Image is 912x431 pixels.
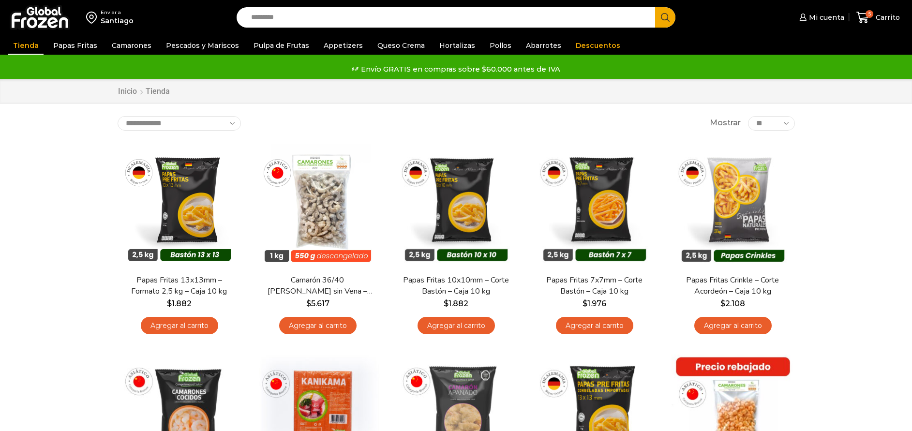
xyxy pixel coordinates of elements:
bdi: 1.976 [583,299,606,308]
bdi: 5.617 [306,299,329,308]
bdi: 1.882 [444,299,468,308]
a: Descuentos [571,36,625,55]
span: $ [720,299,725,308]
a: Hortalizas [434,36,480,55]
a: Papas Fritas 7x7mm – Corte Bastón – Caja 10 kg [538,275,650,297]
a: Camarones [107,36,156,55]
a: Agregar al carrito: “Papas Fritas Crinkle - Corte Acordeón - Caja 10 kg” [694,317,772,335]
span: $ [583,299,587,308]
a: Agregar al carrito: “Papas Fritas 10x10mm - Corte Bastón - Caja 10 kg” [418,317,495,335]
a: Pulpa de Frutas [249,36,314,55]
a: Agregar al carrito: “Papas Fritas 13x13mm - Formato 2,5 kg - Caja 10 kg” [141,317,218,335]
a: Agregar al carrito: “Papas Fritas 7x7mm - Corte Bastón - Caja 10 kg” [556,317,633,335]
a: Pescados y Mariscos [161,36,244,55]
a: 5 Carrito [854,6,902,29]
button: Search button [655,7,675,28]
div: Enviar a [101,9,134,16]
a: Appetizers [319,36,368,55]
span: Mostrar [710,118,741,129]
span: Carrito [873,13,900,22]
a: Queso Crema [373,36,430,55]
div: Santiago [101,16,134,26]
nav: Breadcrumb [118,86,170,97]
bdi: 1.882 [167,299,192,308]
span: $ [306,299,311,308]
span: 5 [866,10,873,18]
a: Abarrotes [521,36,566,55]
span: $ [444,299,449,308]
a: Papas Fritas [48,36,102,55]
a: Papas Fritas 13x13mm – Formato 2,5 kg – Caja 10 kg [123,275,235,297]
a: Papas Fritas 10x10mm – Corte Bastón – Caja 10 kg [400,275,511,297]
a: Agregar al carrito: “Camarón 36/40 Crudo Pelado sin Vena - Bronze - Caja 10 kg” [279,317,357,335]
a: Mi cuenta [797,8,844,27]
span: $ [167,299,172,308]
img: address-field-icon.svg [86,9,101,26]
h1: Tienda [146,87,170,96]
a: Inicio [118,86,137,97]
a: Papas Fritas Crinkle – Corte Acordeón – Caja 10 kg [677,275,788,297]
span: Mi cuenta [807,13,844,22]
select: Pedido de la tienda [118,116,241,131]
bdi: 2.108 [720,299,745,308]
a: Camarón 36/40 [PERSON_NAME] sin Vena – Bronze – Caja 10 kg [262,275,373,297]
a: Pollos [485,36,516,55]
a: Tienda [8,36,44,55]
